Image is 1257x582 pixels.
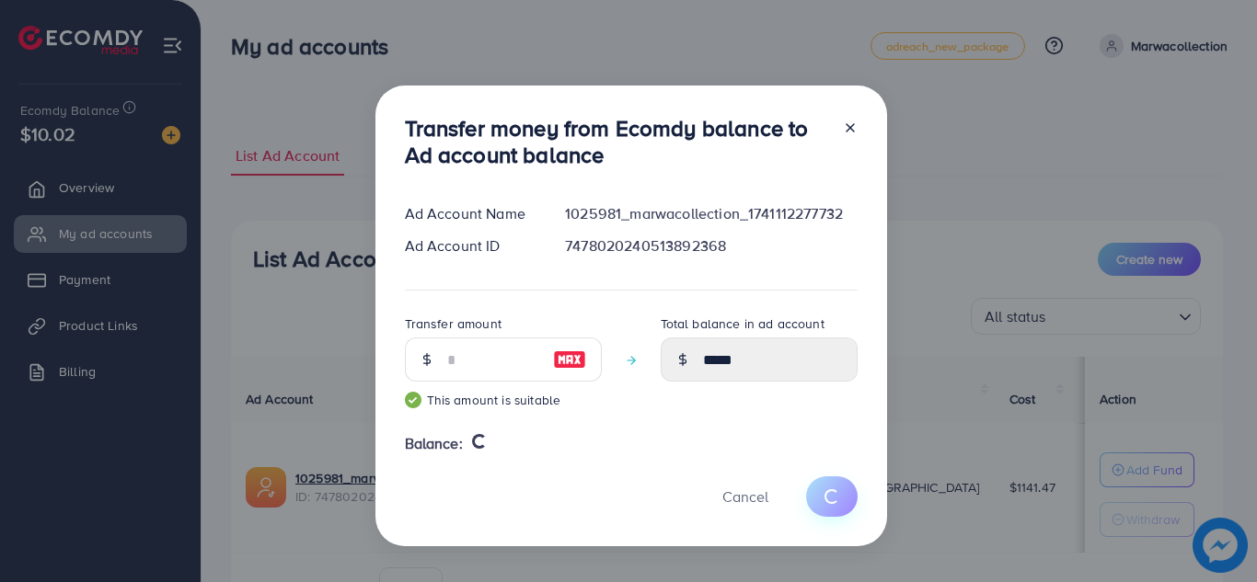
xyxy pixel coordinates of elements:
[550,235,871,257] div: 7478020240513892368
[390,235,551,257] div: Ad Account ID
[405,391,602,409] small: This amount is suitable
[405,392,421,408] img: guide
[405,314,502,333] label: Transfer amount
[550,203,871,224] div: 1025981_marwacollection_1741112277732
[661,314,825,333] label: Total balance in ad account
[405,115,828,168] h3: Transfer money from Ecomdy balance to Ad account balance
[699,476,791,516] button: Cancel
[722,486,768,507] span: Cancel
[553,348,586,371] img: image
[390,203,551,224] div: Ad Account Name
[405,433,463,454] span: Balance:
